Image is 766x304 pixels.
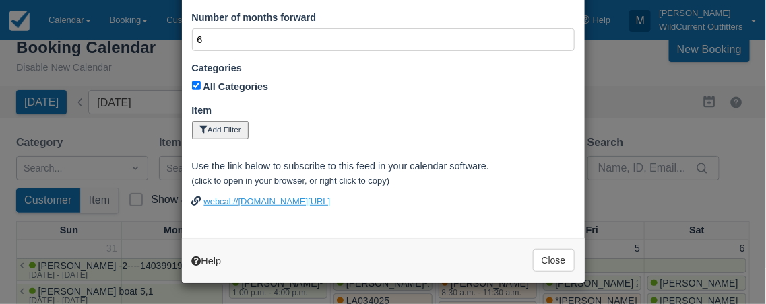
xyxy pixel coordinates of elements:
[192,249,222,273] a: Help
[533,249,575,272] button: Close
[192,104,212,118] label: Item
[192,61,242,75] label: Categories
[192,121,249,140] button: Add Filter
[192,11,317,25] label: Number of months forward
[192,176,390,186] small: (click to open in your browser, or right click to copy)
[192,159,575,187] p: Use the link below to subscribe to this feed in your calendar software.
[203,81,269,92] label: All Categories
[204,196,331,206] a: webcal://[DOMAIN_NAME][URL]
